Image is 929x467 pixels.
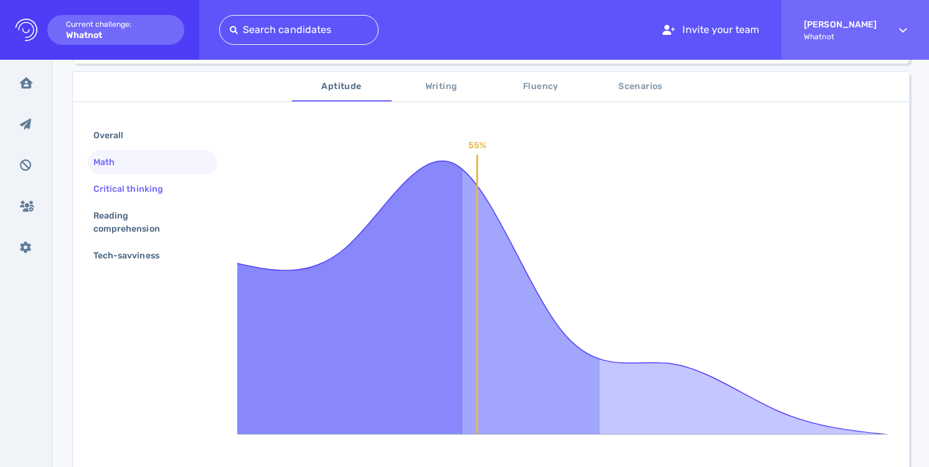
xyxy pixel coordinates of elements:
div: Overall [91,126,138,144]
span: Fluency [499,79,583,95]
div: Math [91,153,130,171]
div: Tech-savviness [91,247,174,265]
strong: [PERSON_NAME] [804,19,877,30]
span: Scenarios [598,79,683,95]
div: Critical thinking [91,180,178,198]
div: Reading comprehension [91,207,204,238]
span: Whatnot [804,32,877,41]
text: 55% [469,140,487,151]
span: Aptitude [299,79,384,95]
span: Writing [399,79,484,95]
